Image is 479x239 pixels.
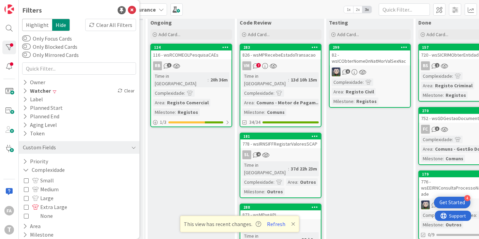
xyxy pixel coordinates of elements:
div: SL [242,150,251,159]
div: Outros [298,178,318,186]
div: Label [22,95,44,104]
div: Complexidade [421,211,452,219]
div: Planned End [22,112,60,121]
button: Large [24,194,54,203]
div: 124 [154,45,231,50]
div: Area [332,88,343,95]
div: VM [240,61,321,70]
div: RB [151,61,231,70]
span: : [363,78,364,86]
img: LS [421,200,430,209]
span: : [264,108,265,116]
div: 124116 - wsRCOMEOLPesquisaCAEs [151,44,231,59]
button: Complexidade [22,166,65,174]
div: 82 - wsICObterNomeDnNatMorValSexNac [330,50,410,65]
span: 2 [435,63,439,68]
div: 283 [240,44,321,50]
span: Medium [32,185,59,194]
div: 299 [333,45,410,50]
span: : [354,98,355,105]
span: Add Card... [248,31,270,38]
div: T [4,225,14,235]
span: 1 / 3 [160,119,166,126]
label: Only Focus Cards [22,34,72,43]
button: Only Blocked Cards [22,43,31,50]
div: 283 [243,45,321,50]
div: 778 - wsIRNSIFFRegistarValoresSCAP [240,139,321,148]
span: Extra Large [32,203,67,211]
div: Area [286,178,297,186]
span: Add Card... [159,31,180,38]
span: 3x [362,6,372,13]
div: 124 [151,44,231,50]
button: Only Focus Cards [22,35,31,42]
div: Milestone [421,91,443,99]
span: : [443,221,444,228]
span: 3 [435,126,439,131]
div: SL [240,150,321,159]
a: 181778 - wsIRNSIFFRegistarValoresSCAPSLTime in [GEOGRAPHIC_DATA]:37d 22h 23mComplexidade:Area:Out... [240,133,321,198]
span: : [175,108,176,116]
div: Complexidade [153,89,184,97]
div: 4 [464,195,470,201]
span: None [32,211,53,220]
div: 20h 36m [209,76,229,84]
div: Get Started [439,199,465,206]
div: Planned Start [22,104,63,112]
div: Complexidade [421,72,452,80]
div: 288873 - wsMPagAPI [240,204,321,219]
span: 2x [353,6,362,13]
div: 13d 10h 15m [289,76,319,84]
span: : [432,82,433,89]
span: Testing [329,19,348,26]
span: Done [418,19,431,26]
div: Comuns [444,155,465,162]
div: Milestone [332,98,354,105]
span: : [273,89,274,97]
div: Area [421,82,432,89]
div: 1/3 [151,118,231,126]
span: Code Review [240,19,271,26]
span: 4 [256,152,261,156]
span: Ongoing [150,19,172,26]
div: 873 - wsMPagAPI [240,210,321,219]
span: 3 [167,63,171,68]
div: Area [421,145,432,153]
div: 29982 - wsICObterNomeDnNatMorValSexNac [330,44,410,65]
div: Registo Comercial [165,99,210,106]
div: Clear All Filters [85,19,136,31]
div: Clear [116,87,136,95]
span: 6 [346,69,350,74]
div: Milestone [421,155,443,162]
div: Time in [GEOGRAPHIC_DATA] [242,161,288,176]
div: 181 [240,133,321,139]
span: : [452,136,453,143]
div: 826 - wsMPRecebeEstadoTransacao [240,50,321,59]
div: Outros [444,221,463,228]
span: Highlight [22,19,52,31]
div: Registos [355,98,378,105]
span: 1x [344,6,353,13]
div: Outros [265,188,285,195]
div: Milestone [242,188,264,195]
span: : [273,178,274,186]
div: Registos [444,91,468,99]
div: Comuns [265,108,286,116]
div: 181 [243,134,321,139]
span: Support [14,1,31,9]
div: Time in [GEOGRAPHIC_DATA] [153,72,208,87]
button: Extra Large [24,203,67,211]
div: Milestone [242,108,264,116]
div: LS [330,68,410,76]
a: 124116 - wsRCOMEOLPesquisaCAEsRBTime in [GEOGRAPHIC_DATA]:20h 36mComplexidade:Area:Registo Comerc... [150,44,232,127]
button: Area [22,222,41,230]
div: Watcher [22,87,51,95]
div: 116 - wsRCOMEOLPesquisaCAEs [151,50,231,59]
div: 288 [243,205,321,210]
span: : [297,178,298,186]
a: 283826 - wsMPRecebeEstadoTransacaoVMTime in [GEOGRAPHIC_DATA]:13d 10h 15mComplexidade:Area:Comuns... [240,44,321,127]
div: 288 [240,204,321,210]
button: Small [24,176,54,185]
button: Refresh [265,220,288,228]
span: Small [32,176,54,185]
